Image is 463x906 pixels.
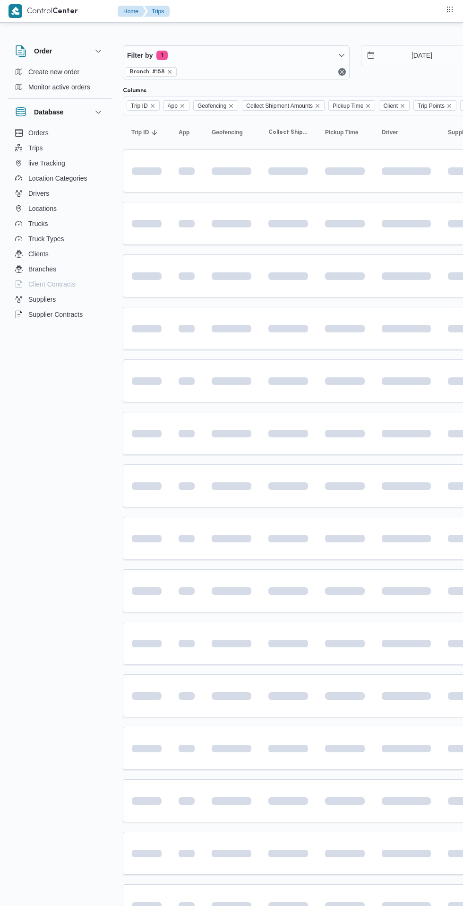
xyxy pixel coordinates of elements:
button: Trips [11,140,108,156]
button: live Tracking [11,156,108,171]
span: Clients [28,248,49,260]
span: App [163,100,189,111]
button: Remove [336,66,348,78]
span: Client [379,100,410,111]
span: App [179,129,189,136]
button: Monitor active orders [11,79,108,95]
span: App [168,101,178,111]
div: Order [8,64,111,98]
button: Trip IDSorted in descending order [128,125,165,140]
button: Remove Geofencing from selection in this group [228,103,234,109]
span: live Tracking [28,157,65,169]
span: Devices [28,324,52,335]
button: Trips [144,6,170,17]
button: Remove Trip Points from selection in this group [446,103,452,109]
span: Trips [28,142,43,154]
button: Geofencing [208,125,255,140]
span: Collect Shipment Amounts [268,129,308,136]
button: Branches [11,261,108,277]
button: Database [15,106,104,118]
span: Driver [382,129,398,136]
span: Geofencing [193,100,238,111]
span: Trip Points [418,101,445,111]
button: Clients [11,246,108,261]
span: Collect Shipment Amounts [242,100,325,111]
b: Center [52,8,78,15]
button: Location Categories [11,171,108,186]
span: Trip Points [413,100,456,111]
span: 1 active filters [156,51,168,60]
button: Suppliers [11,292,108,307]
div: Database [8,125,111,330]
button: Home [118,6,146,17]
span: Trip ID [131,101,148,111]
span: Trucks [28,218,48,229]
span: Client [383,101,398,111]
h3: Order [34,45,52,57]
span: Location Categories [28,173,87,184]
button: Order [15,45,104,57]
span: Branch: #158 [130,68,165,76]
button: Client Contracts [11,277,108,292]
button: Pickup Time [321,125,369,140]
span: Collect Shipment Amounts [246,101,313,111]
button: Remove Client from selection in this group [400,103,405,109]
span: Filter by [127,50,153,61]
span: Create new order [28,66,79,78]
button: Remove App from selection in this group [180,103,185,109]
span: Branch: #158 [126,67,177,77]
span: Truck Types [28,233,64,244]
span: Monitor active orders [28,81,90,93]
button: Drivers [11,186,108,201]
button: Trucks [11,216,108,231]
button: App [175,125,198,140]
span: Pickup Time [328,100,375,111]
button: Orders [11,125,108,140]
span: Pickup Time [325,129,358,136]
button: Driver [378,125,435,140]
span: Geofencing [212,129,243,136]
h3: Database [34,106,63,118]
span: Supplier Contracts [28,309,83,320]
span: Branches [28,263,56,275]
svg: Sorted in descending order [151,129,158,136]
span: Client Contracts [28,279,76,290]
span: Geofencing [197,101,226,111]
span: Pickup Time [333,101,363,111]
button: Remove Trip ID from selection in this group [150,103,155,109]
label: Columns [123,87,146,95]
button: Locations [11,201,108,216]
span: Drivers [28,188,49,199]
span: Trip ID [127,100,160,111]
span: Orders [28,127,49,139]
button: Supplier Contracts [11,307,108,322]
button: Truck Types [11,231,108,246]
button: remove selected entity [167,69,172,75]
button: Remove Pickup Time from selection in this group [365,103,371,109]
button: Filter by1 active filters [123,46,349,65]
button: Create new order [11,64,108,79]
button: Remove Collect Shipment Amounts from selection in this group [315,103,320,109]
span: Trip ID; Sorted in descending order [131,129,149,136]
button: Devices [11,322,108,337]
img: X8yXhbKr1z7QwAAAABJRU5ErkJggg== [9,4,22,18]
span: Suppliers [28,294,56,305]
span: Locations [28,203,57,214]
